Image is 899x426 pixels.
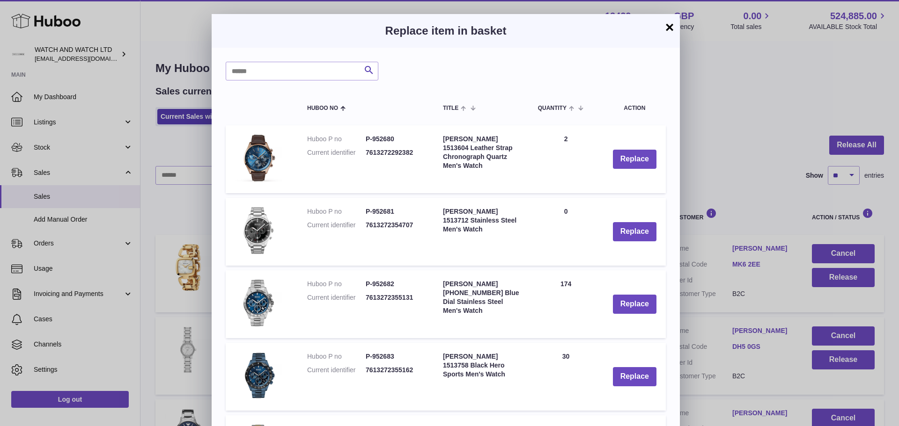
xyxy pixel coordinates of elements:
dt: Current identifier [307,148,366,157]
td: 2 [529,125,604,193]
td: [PERSON_NAME] 1513604 Leather Strap Chronograph Quartz Men's Watch [434,125,529,193]
td: [PERSON_NAME] 1513758 Black Hero Sports Men's Watch [434,343,529,411]
dd: P-952681 [366,207,424,216]
dt: Current identifier [307,221,366,230]
button: Replace [613,367,656,386]
dt: Current identifier [307,366,366,375]
dt: Huboo P no [307,280,366,289]
button: Replace [613,295,656,314]
dt: Current identifier [307,293,366,302]
td: 30 [529,343,604,411]
img: Hugo Boss 1513712 Stainless Steel Men's Watch [235,207,282,254]
dd: P-952682 [366,280,424,289]
td: [PERSON_NAME] 1513712 Stainless Steel Men's Watch [434,198,529,266]
img: Hugo Boss 1513604 Leather Strap Chronograph Quartz Men's Watch [235,135,282,181]
td: 0 [529,198,604,266]
dd: P-952683 [366,352,424,361]
dt: Huboo P no [307,207,366,216]
td: 174 [529,270,604,338]
dt: Huboo P no [307,352,366,361]
dd: 7613272354707 [366,221,424,230]
th: Action [604,94,666,121]
img: Hugo Boss 1513758 Black Hero Sports Men's Watch [235,352,282,399]
span: Huboo no [307,105,338,111]
h3: Replace item in basket [226,23,666,38]
span: Title [443,105,458,111]
dd: 7613272355131 [366,293,424,302]
td: [PERSON_NAME] [PHONE_NUMBER] Blue Dial Stainless Steel Men's Watch [434,270,529,338]
dd: 7613272292382 [366,148,424,157]
dd: 7613272355162 [366,366,424,375]
button: Replace [613,150,656,169]
button: Replace [613,222,656,241]
span: Quantity [538,105,567,111]
button: × [664,22,675,33]
dt: Huboo P no [307,135,366,144]
dd: P-952680 [366,135,424,144]
img: Hugo Boss 1513755 Blue Dial Stainless Steel Men's Watch [235,280,282,326]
